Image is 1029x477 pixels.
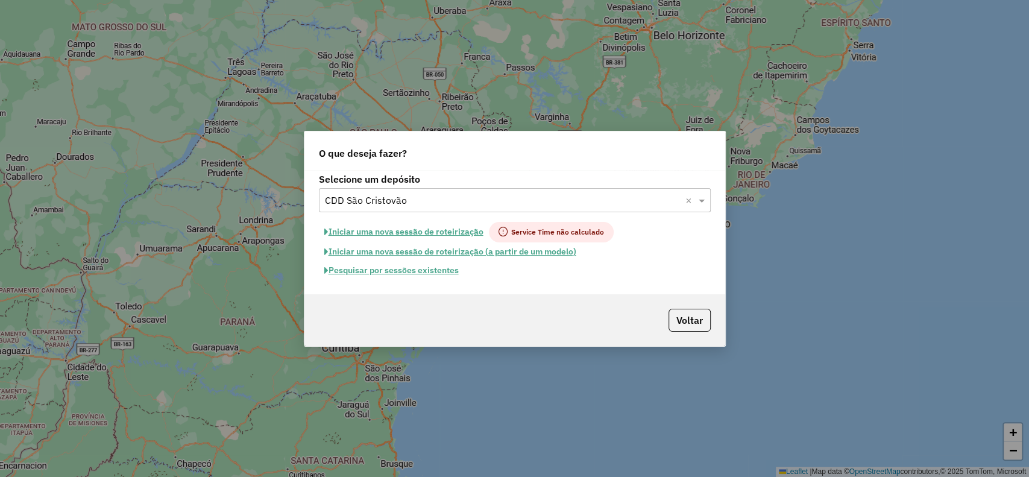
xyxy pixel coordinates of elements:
[489,222,614,242] span: Service Time não calculado
[319,261,464,280] button: Pesquisar por sessões existentes
[669,309,711,332] button: Voltar
[319,242,582,261] button: Iniciar uma nova sessão de roteirização (a partir de um modelo)
[319,222,489,242] button: Iniciar uma nova sessão de roteirização
[319,146,407,160] span: O que deseja fazer?
[685,193,696,207] span: Clear all
[319,172,711,186] label: Selecione um depósito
